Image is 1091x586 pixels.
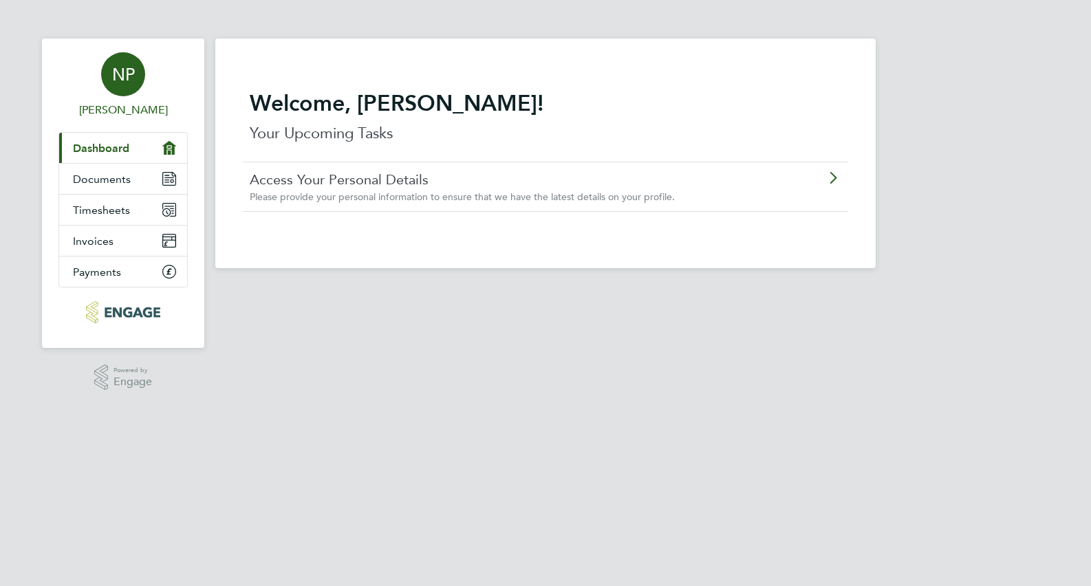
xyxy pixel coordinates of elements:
[59,257,187,287] a: Payments
[250,89,841,117] h2: Welcome, [PERSON_NAME]!
[73,265,121,279] span: Payments
[250,171,764,188] a: Access Your Personal Details
[58,52,188,118] a: NP[PERSON_NAME]
[94,365,153,391] a: Powered byEngage
[59,133,187,163] a: Dashboard
[73,173,131,186] span: Documents
[112,65,135,83] span: NP
[58,301,188,323] a: Go to home page
[86,301,160,323] img: morganhunt-logo-retina.png
[73,204,130,217] span: Timesheets
[42,39,204,348] nav: Main navigation
[114,365,152,376] span: Powered by
[58,102,188,118] span: Nicholas Perera
[250,122,841,144] p: Your Upcoming Tasks
[114,376,152,388] span: Engage
[59,164,187,194] a: Documents
[73,235,114,248] span: Invoices
[250,191,675,203] span: Please provide your personal information to ensure that we have the latest details on your profile.
[59,195,187,225] a: Timesheets
[59,226,187,256] a: Invoices
[73,142,129,155] span: Dashboard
